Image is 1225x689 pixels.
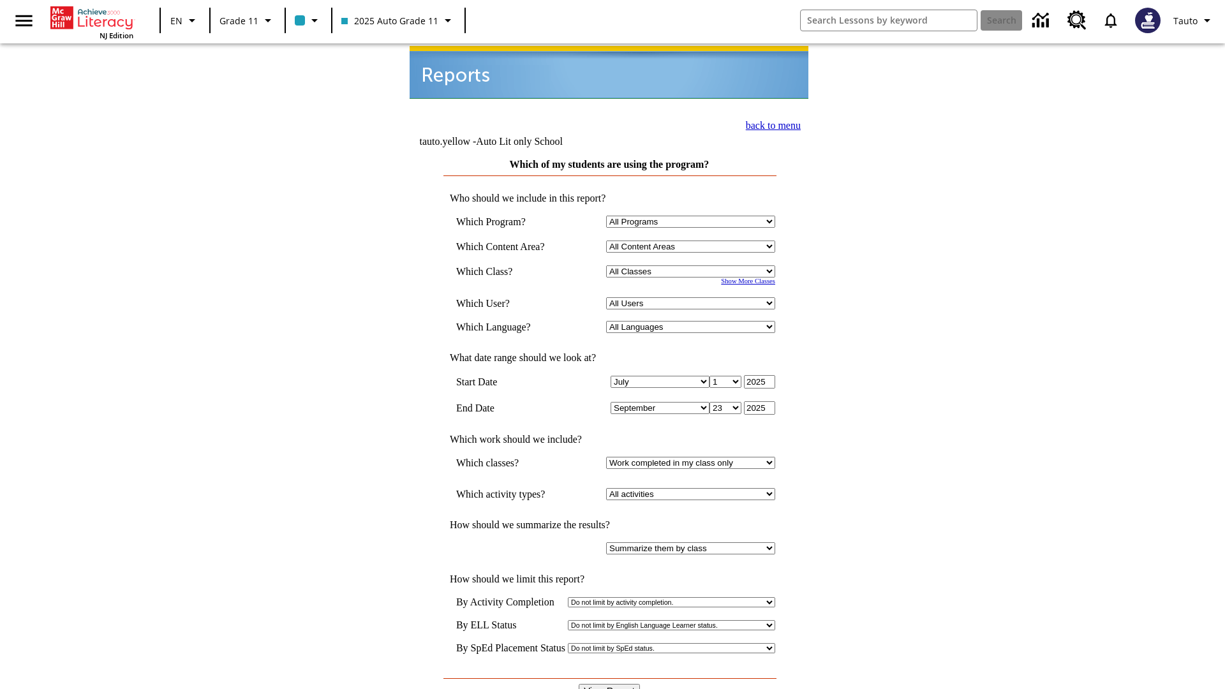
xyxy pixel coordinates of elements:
[1025,3,1060,38] a: Data Center
[721,278,775,285] a: Show More Classes
[290,9,327,32] button: Class color is light blue. Change class color
[456,297,563,309] td: Which User?
[456,265,563,278] td: Which Class?
[456,642,565,654] td: By SpEd Placement Status
[443,352,775,364] td: What date range should we look at?
[443,434,775,445] td: Which work should we include?
[100,31,133,40] span: NJ Edition
[1173,14,1198,27] span: Tauto
[456,216,563,228] td: Which Program?
[165,9,205,32] button: Language: EN, Select a language
[510,159,709,170] a: Which of my students are using the program?
[1135,8,1161,33] img: Avatar
[456,241,545,252] nobr: Which Content Area?
[1127,4,1168,37] button: Select a new avatar
[214,9,281,32] button: Grade: Grade 11, Select a grade
[170,14,182,27] span: EN
[341,14,438,27] span: 2025 Auto Grade 11
[456,619,565,631] td: By ELL Status
[476,136,563,147] nobr: Auto Lit only School
[456,375,563,389] td: Start Date
[1094,4,1127,37] a: Notifications
[746,120,801,131] a: back to menu
[336,9,461,32] button: Class: 2025 Auto Grade 11, Select your class
[419,136,653,147] td: tauto.yellow -
[456,596,565,608] td: By Activity Completion
[410,46,808,99] img: header
[443,519,775,531] td: How should we summarize the results?
[801,10,977,31] input: search field
[1060,3,1094,38] a: Resource Center, Will open in new tab
[456,488,563,500] td: Which activity types?
[456,457,563,469] td: Which classes?
[443,193,775,204] td: Who should we include in this report?
[219,14,258,27] span: Grade 11
[456,321,563,333] td: Which Language?
[1168,9,1220,32] button: Profile/Settings
[50,4,133,40] div: Home
[443,574,775,585] td: How should we limit this report?
[5,2,43,40] button: Open side menu
[456,401,563,415] td: End Date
